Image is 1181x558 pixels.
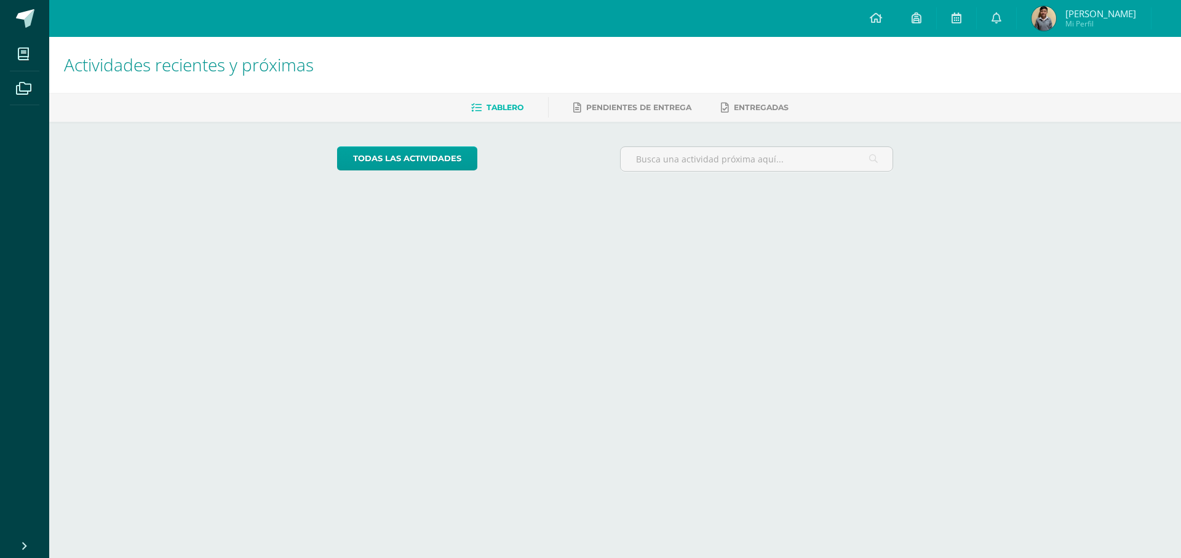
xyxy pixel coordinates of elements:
input: Busca una actividad próxima aquí... [621,147,893,171]
span: Entregadas [734,103,789,112]
span: Tablero [487,103,523,112]
a: Tablero [471,98,523,118]
a: Entregadas [721,98,789,118]
span: Pendientes de entrega [586,103,691,112]
img: bf00ad4b9777a7f8f898b3ee4dd5af5c.png [1032,6,1056,31]
a: Pendientes de entrega [573,98,691,118]
span: Actividades recientes y próximas [64,53,314,76]
span: Mi Perfil [1065,18,1136,29]
a: todas las Actividades [337,146,477,170]
span: [PERSON_NAME] [1065,7,1136,20]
